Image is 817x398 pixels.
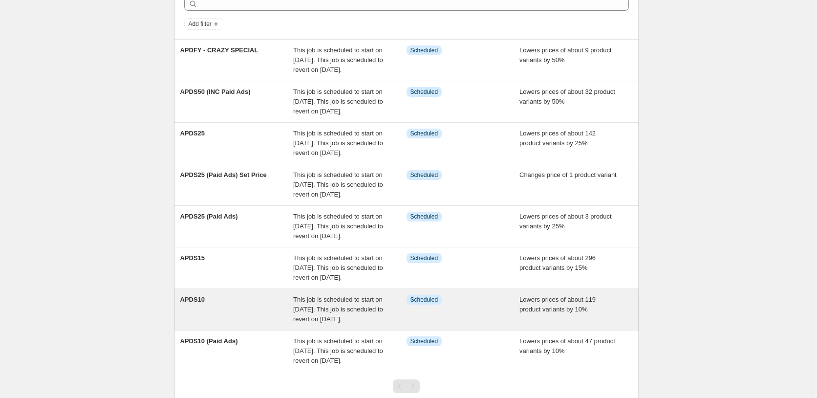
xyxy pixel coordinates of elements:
span: This job is scheduled to start on [DATE]. This job is scheduled to revert on [DATE]. [293,130,383,156]
span: APDS10 (Paid Ads) [180,337,238,345]
span: APDS50 (INC Paid Ads) [180,88,251,95]
span: APDS25 [180,130,205,137]
span: This job is scheduled to start on [DATE]. This job is scheduled to revert on [DATE]. [293,46,383,73]
span: APDS15 [180,254,205,262]
span: Lowers prices of about 47 product variants by 10% [519,337,615,354]
span: This job is scheduled to start on [DATE]. This job is scheduled to revert on [DATE]. [293,337,383,364]
span: Lowers prices of about 9 product variants by 50% [519,46,612,64]
span: Scheduled [410,254,438,262]
button: Add filter [184,18,223,30]
span: Scheduled [410,296,438,304]
span: Changes price of 1 product variant [519,171,617,178]
span: Scheduled [410,130,438,137]
span: This job is scheduled to start on [DATE]. This job is scheduled to revert on [DATE]. [293,88,383,115]
span: This job is scheduled to start on [DATE]. This job is scheduled to revert on [DATE]. [293,171,383,198]
span: Lowers prices of about 32 product variants by 50% [519,88,615,105]
span: Lowers prices of about 296 product variants by 15% [519,254,596,271]
span: This job is scheduled to start on [DATE]. This job is scheduled to revert on [DATE]. [293,296,383,323]
span: APDS25 (Paid Ads) [180,213,238,220]
span: Scheduled [410,88,438,96]
span: This job is scheduled to start on [DATE]. This job is scheduled to revert on [DATE]. [293,213,383,240]
span: APDS25 (Paid Ads) Set Price [180,171,267,178]
span: APDS10 [180,296,205,303]
nav: Pagination [393,379,420,393]
span: APDFY - CRAZY SPECIAL [180,46,258,54]
span: This job is scheduled to start on [DATE]. This job is scheduled to revert on [DATE]. [293,254,383,281]
span: Scheduled [410,213,438,221]
span: Scheduled [410,337,438,345]
span: Scheduled [410,46,438,54]
span: Scheduled [410,171,438,179]
span: Lowers prices of about 142 product variants by 25% [519,130,596,147]
span: Add filter [189,20,212,28]
span: Lowers prices of about 3 product variants by 25% [519,213,612,230]
span: Lowers prices of about 119 product variants by 10% [519,296,596,313]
